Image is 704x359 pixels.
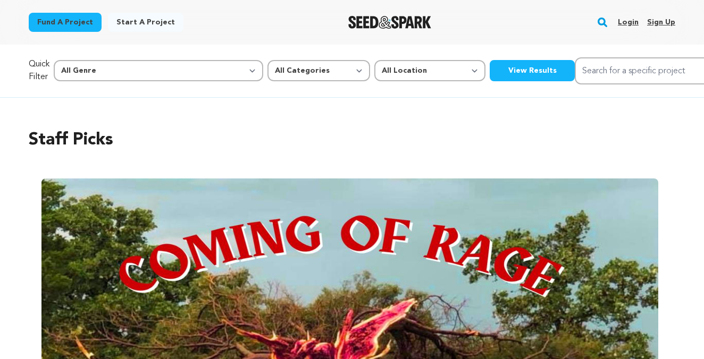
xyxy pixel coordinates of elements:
a: Start a project [108,13,183,32]
a: Seed&Spark Homepage [348,16,432,29]
a: Login [618,14,639,31]
a: Sign up [647,14,675,31]
img: Seed&Spark Logo Dark Mode [348,16,432,29]
a: Fund a project [29,13,102,32]
button: View Results [490,60,575,81]
p: Quick Filter [29,58,49,83]
h2: Staff Picks [29,127,675,153]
